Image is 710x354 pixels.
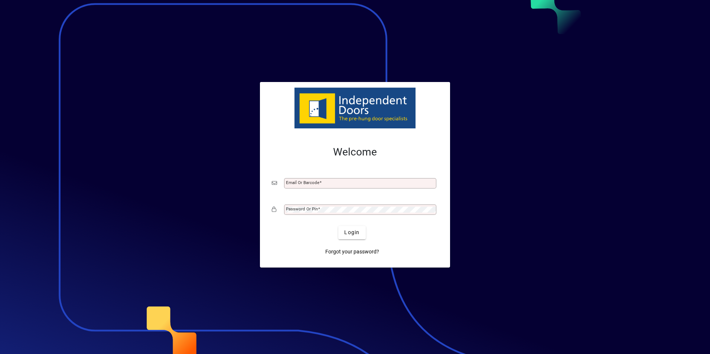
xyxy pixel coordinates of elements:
button: Login [338,226,365,239]
a: Forgot your password? [322,245,382,259]
span: Login [344,229,359,236]
mat-label: Password or Pin [286,206,318,212]
span: Forgot your password? [325,248,379,256]
h2: Welcome [272,146,438,158]
mat-label: Email or Barcode [286,180,319,185]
